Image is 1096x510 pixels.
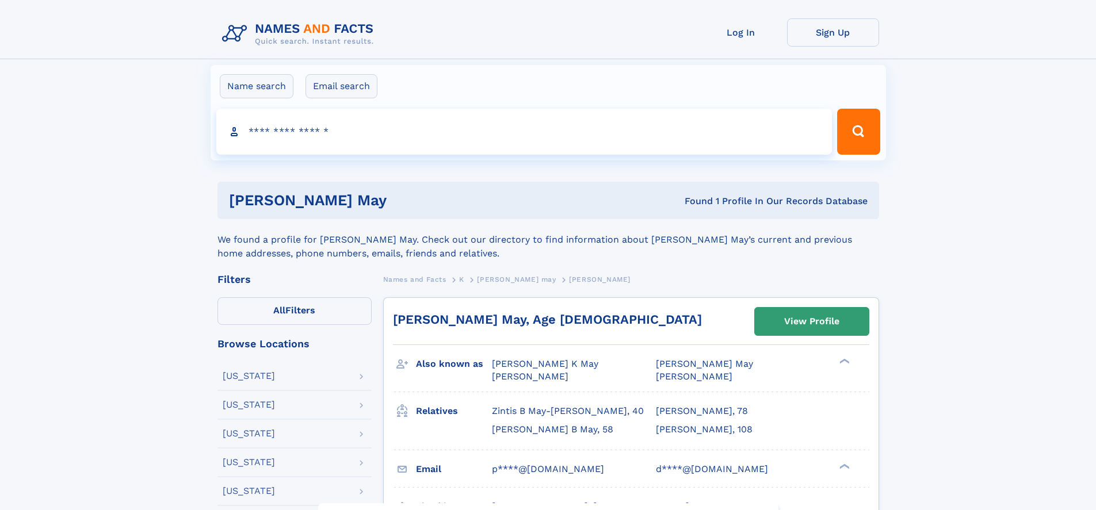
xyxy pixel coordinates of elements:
a: [PERSON_NAME] May, Age [DEMOGRAPHIC_DATA] [393,312,702,327]
div: Filters [217,274,372,285]
span: K [459,275,464,283]
label: Name search [220,74,293,98]
input: search input [216,109,832,155]
a: Sign Up [787,18,879,47]
span: [PERSON_NAME] [656,371,732,382]
h1: [PERSON_NAME] May [229,193,536,208]
h3: Relatives [416,401,492,421]
h3: Email [416,459,492,479]
a: Log In [695,18,787,47]
label: Email search [305,74,377,98]
div: [US_STATE] [223,400,275,409]
a: [PERSON_NAME] may [477,272,556,286]
div: ❯ [837,358,850,365]
button: Search Button [837,109,880,155]
div: Browse Locations [217,339,372,349]
span: [PERSON_NAME] may [477,275,556,283]
a: View Profile [755,308,869,335]
a: [PERSON_NAME], 78 [656,405,748,417]
span: [PERSON_NAME] [569,275,631,283]
div: View Profile [784,308,839,335]
h3: Also known as [416,354,492,374]
span: [PERSON_NAME] K May [492,358,598,369]
a: Zintis B May-[PERSON_NAME], 40 [492,405,644,417]
a: Names and Facts [383,272,446,286]
a: K [459,272,464,286]
div: ❯ [837,462,850,470]
span: [PERSON_NAME] May [656,358,753,369]
span: All [273,305,285,316]
div: [US_STATE] [223,429,275,438]
a: [PERSON_NAME], 108 [656,423,753,436]
div: [US_STATE] [223,486,275,496]
div: Found 1 Profile In Our Records Database [536,195,868,208]
div: [US_STATE] [223,371,275,381]
img: Logo Names and Facts [217,18,383,49]
a: [PERSON_NAME] B May, 58 [492,423,613,436]
label: Filters [217,297,372,325]
div: [US_STATE] [223,458,275,467]
div: We found a profile for [PERSON_NAME] May. Check out our directory to find information about [PERS... [217,219,879,260]
span: [PERSON_NAME] [492,371,568,382]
